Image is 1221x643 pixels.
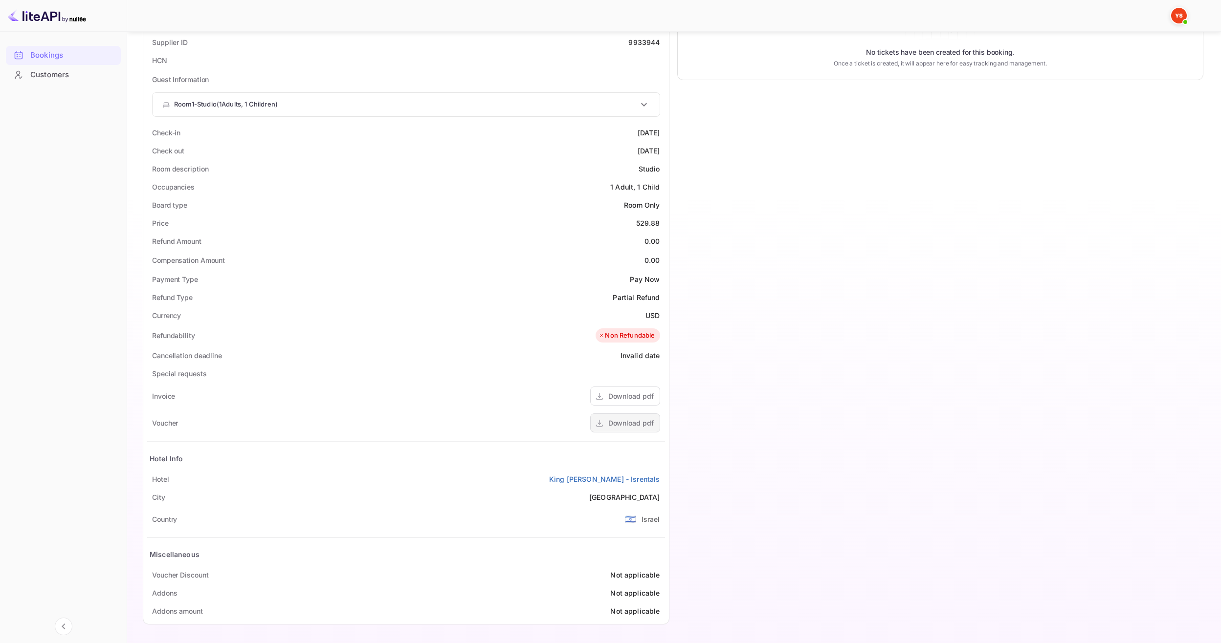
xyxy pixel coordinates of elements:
[174,100,278,109] p: Room 1 - Studio ( 1 Adults , 1 Children )
[638,128,660,138] div: [DATE]
[6,65,121,84] a: Customers
[639,164,660,174] div: Studio
[152,606,203,616] div: Addons amount
[152,146,184,156] div: Check out
[152,55,167,65] div: HCN
[152,330,195,341] div: Refundability
[624,200,660,210] div: Room Only
[638,146,660,156] div: [DATE]
[152,200,187,210] div: Board type
[150,453,183,464] div: Hotel Info
[6,65,121,85] div: Customers
[645,310,660,321] div: USD
[30,50,116,61] div: Bookings
[152,588,177,598] div: Addons
[8,8,86,23] img: LiteAPI logo
[152,570,208,580] div: Voucher Discount
[152,368,206,379] div: Special requests
[150,549,200,559] div: Miscellaneous
[152,514,177,524] div: Country
[152,418,178,428] div: Voucher
[644,255,660,265] div: 0.00
[630,274,660,284] div: Pay Now
[152,492,165,502] div: City
[152,350,222,361] div: Cancellation deadline
[621,350,660,361] div: Invalid date
[152,164,208,174] div: Room description
[152,474,169,484] div: Hotel
[644,236,660,246] div: 0.00
[598,331,655,341] div: Non Refundable
[610,182,660,192] div: 1 Adult, 1 Child
[6,46,121,64] a: Bookings
[798,59,1083,68] p: Once a ticket is created, it will appear here for easy tracking and management.
[152,37,188,47] div: Supplier ID
[628,37,660,47] div: 9933944
[152,274,198,284] div: Payment Type
[610,606,660,616] div: Not applicable
[55,618,72,635] button: Collapse navigation
[610,588,660,598] div: Not applicable
[153,93,660,116] div: Room1-Studio(1Adults, 1 Children)
[152,74,660,85] p: Guest Information
[30,69,116,81] div: Customers
[152,128,180,138] div: Check-in
[610,570,660,580] div: Not applicable
[152,236,201,246] div: Refund Amount
[1171,8,1187,23] img: Yandex Support
[608,418,654,428] div: Download pdf
[866,47,1015,57] p: No tickets have been created for this booking.
[642,514,660,524] div: Israel
[636,218,660,228] div: 529.88
[152,292,193,302] div: Refund Type
[589,492,660,502] div: [GEOGRAPHIC_DATA]
[613,292,660,302] div: Partial Refund
[608,391,654,401] div: Download pdf
[625,510,636,528] span: United States
[152,310,181,321] div: Currency
[152,255,225,265] div: Compensation Amount
[152,182,195,192] div: Occupancies
[6,46,121,65] div: Bookings
[549,474,660,484] a: King [PERSON_NAME] - Isrentals
[152,218,169,228] div: Price
[152,391,175,401] div: Invoice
